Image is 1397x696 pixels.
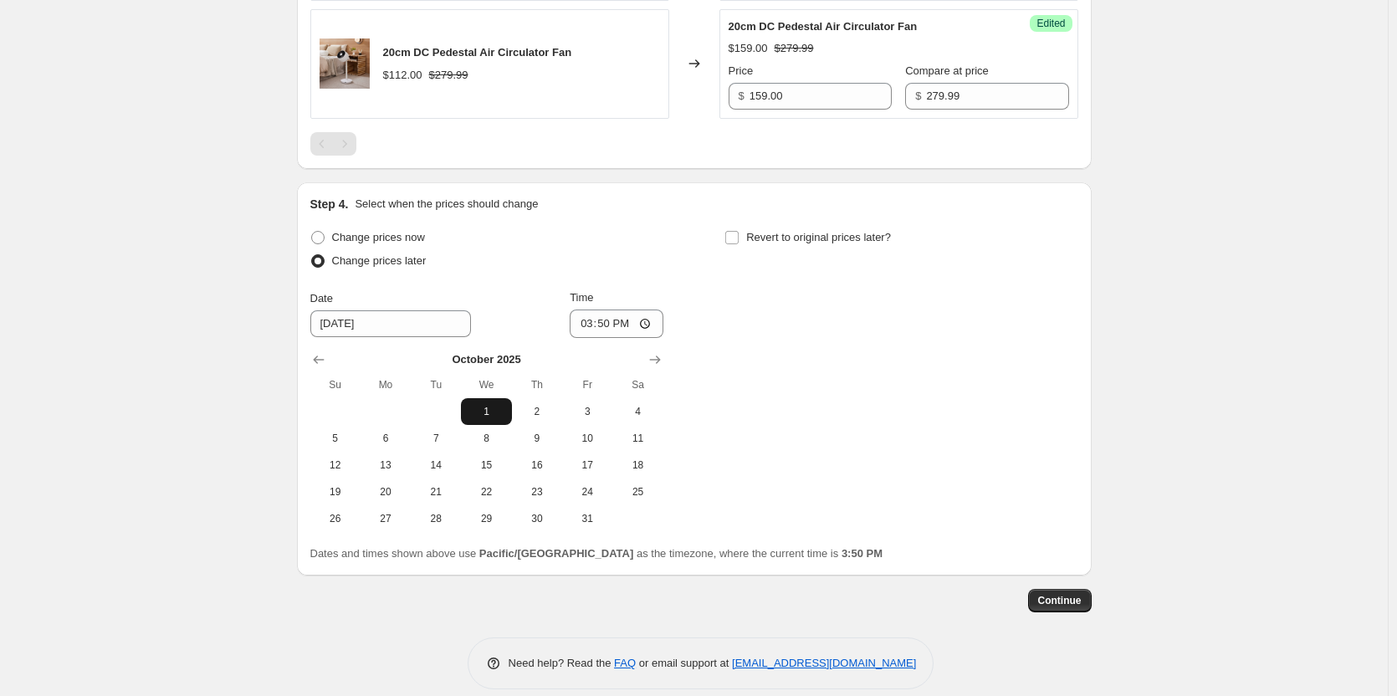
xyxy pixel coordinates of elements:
b: 3:50 PM [842,547,883,560]
button: Thursday October 9 2025 [512,425,562,452]
strike: $279.99 [775,40,814,57]
p: Select when the prices should change [355,196,538,212]
span: 4 [619,405,656,418]
button: Continue [1028,589,1092,612]
button: Tuesday October 7 2025 [411,425,461,452]
span: Time [570,291,593,304]
span: Mo [367,378,404,391]
button: Saturday October 4 2025 [612,398,663,425]
a: [EMAIL_ADDRESS][DOMAIN_NAME] [732,657,916,669]
button: Monday October 20 2025 [361,478,411,505]
span: Continue [1038,594,1082,607]
span: 14 [417,458,454,472]
th: Friday [562,371,612,398]
span: 19 [317,485,354,499]
span: 1 [468,405,504,418]
button: Monday October 13 2025 [361,452,411,478]
span: Price [729,64,754,77]
span: Dates and times shown above use as the timezone, where the current time is [310,547,883,560]
strike: $279.99 [429,67,468,84]
span: 30 [519,512,555,525]
button: Wednesday October 8 2025 [461,425,511,452]
button: Thursday October 30 2025 [512,505,562,532]
span: 24 [569,485,606,499]
button: Tuesday October 14 2025 [411,452,461,478]
span: Revert to original prices later? [746,231,891,243]
span: 18 [619,458,656,472]
button: Sunday October 12 2025 [310,452,361,478]
button: Show previous month, September 2025 [307,348,330,371]
div: $159.00 [729,40,768,57]
span: Change prices later [332,254,427,267]
span: Edited [1036,17,1065,30]
span: Change prices now [332,231,425,243]
button: Wednesday October 1 2025 [461,398,511,425]
th: Monday [361,371,411,398]
th: Wednesday [461,371,511,398]
button: Sunday October 19 2025 [310,478,361,505]
button: Saturday October 18 2025 [612,452,663,478]
span: 10 [569,432,606,445]
button: Thursday October 23 2025 [512,478,562,505]
span: 31 [569,512,606,525]
span: 29 [468,512,504,525]
span: 5 [317,432,354,445]
span: Compare at price [905,64,989,77]
th: Saturday [612,371,663,398]
button: Saturday October 11 2025 [612,425,663,452]
a: FAQ [614,657,636,669]
button: Wednesday October 29 2025 [461,505,511,532]
span: Tu [417,378,454,391]
span: 3 [569,405,606,418]
span: Fr [569,378,606,391]
span: 9 [519,432,555,445]
b: Pacific/[GEOGRAPHIC_DATA] [479,547,633,560]
span: 15 [468,458,504,472]
span: Th [519,378,555,391]
button: Saturday October 25 2025 [612,478,663,505]
span: 27 [367,512,404,525]
button: Monday October 6 2025 [361,425,411,452]
th: Sunday [310,371,361,398]
button: Tuesday October 21 2025 [411,478,461,505]
button: Show next month, November 2025 [643,348,667,371]
button: Friday October 3 2025 [562,398,612,425]
span: 28 [417,512,454,525]
span: 12 [317,458,354,472]
span: Need help? Read the [509,657,615,669]
span: 17 [569,458,606,472]
span: 16 [519,458,555,472]
button: Monday October 27 2025 [361,505,411,532]
img: GPAC300T_Lifestyle_Bedroom_80x.png [320,38,370,89]
span: 26 [317,512,354,525]
span: $ [915,90,921,102]
span: 20cm DC Pedestal Air Circulator Fan [729,20,918,33]
button: Friday October 17 2025 [562,452,612,478]
span: 11 [619,432,656,445]
button: Friday October 24 2025 [562,478,612,505]
button: Tuesday October 28 2025 [411,505,461,532]
div: $112.00 [383,67,422,84]
button: Wednesday October 15 2025 [461,452,511,478]
span: 25 [619,485,656,499]
button: Thursday October 2 2025 [512,398,562,425]
button: Sunday October 26 2025 [310,505,361,532]
span: Sa [619,378,656,391]
span: 20cm DC Pedestal Air Circulator Fan [383,46,572,59]
th: Tuesday [411,371,461,398]
span: Su [317,378,354,391]
span: or email support at [636,657,732,669]
input: 12:00 [570,310,663,338]
input: 9/26/2025 [310,310,471,337]
h2: Step 4. [310,196,349,212]
button: Wednesday October 22 2025 [461,478,511,505]
span: 7 [417,432,454,445]
span: Date [310,292,333,304]
span: We [468,378,504,391]
button: Thursday October 16 2025 [512,452,562,478]
button: Friday October 31 2025 [562,505,612,532]
span: $ [739,90,745,102]
span: 21 [417,485,454,499]
span: 8 [468,432,504,445]
span: 6 [367,432,404,445]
